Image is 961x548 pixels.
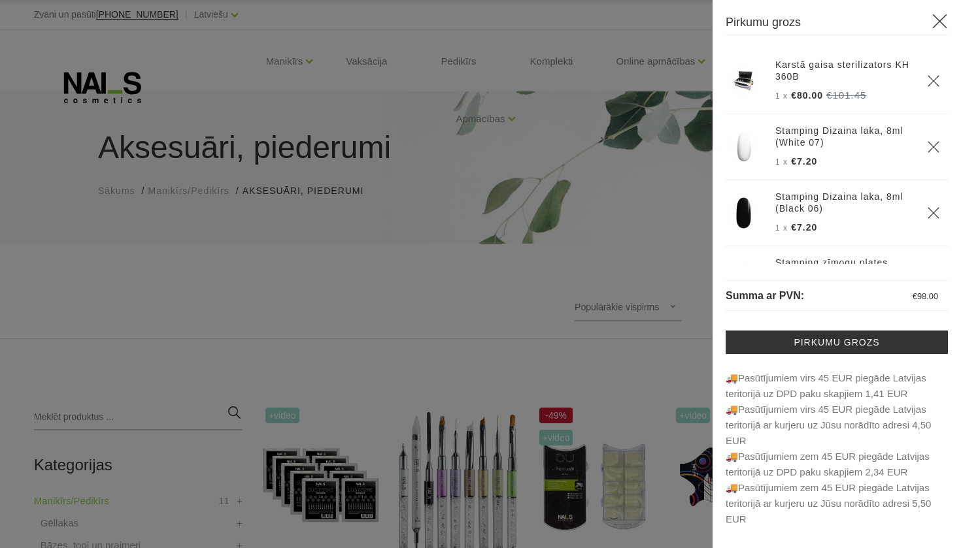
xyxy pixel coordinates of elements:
a: Stamping Dizaina laka, 8ml (White 07) [775,125,911,148]
a: Stamping Dizaina laka, 8ml (Black 06) [775,191,911,214]
span: Summa ar PVN: [726,290,804,301]
span: 98.00 [917,291,938,301]
a: Delete [927,140,940,153]
a: Stamping zīmogu plates (OM-J04 Stamping Plate) [775,257,911,280]
span: 1 x [775,91,788,101]
a: Pirkumu grozs [726,330,948,354]
span: €80.00 [791,90,823,101]
a: Delete [927,206,940,219]
p: 🚚Pasūtījumiem virs 45 EUR piegāde Latvijas teritorijā uz DPD paku skapjiem 1,41 EUR 🚚Pasūtī... [726,370,948,527]
s: €101.45 [826,89,866,101]
a: Karstā gaisa sterilizators KH 360B [775,59,911,82]
span: €7.20 [791,156,817,167]
span: €7.20 [791,222,817,233]
span: 1 x [775,223,788,233]
h3: Pirkumu grozs [726,13,948,35]
span: 1 x [775,157,788,167]
a: Delete [927,74,940,88]
span: € [913,291,917,301]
